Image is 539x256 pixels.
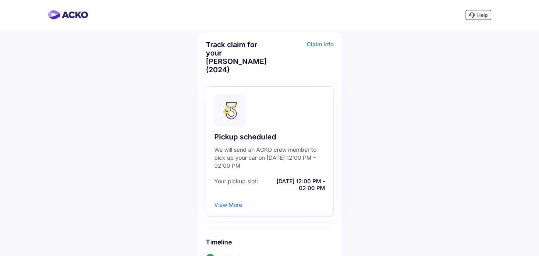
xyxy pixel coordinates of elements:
[206,40,268,74] div: Track claim for your [PERSON_NAME] (2024)
[214,201,242,208] div: View More
[206,238,334,246] h6: Timeline
[214,132,325,142] div: Pickup scheduled
[214,146,325,170] div: We will send an ACKO crew member to pick up your car on [DATE] 12:00 PM - 02:00 PM
[214,178,258,191] span: Your pickup slot:
[48,10,88,20] img: horizontal-gradient.png
[477,12,488,18] span: Help
[272,40,334,80] div: Claim info
[260,178,325,191] span: [DATE] 12:00 PM - 02:00 PM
